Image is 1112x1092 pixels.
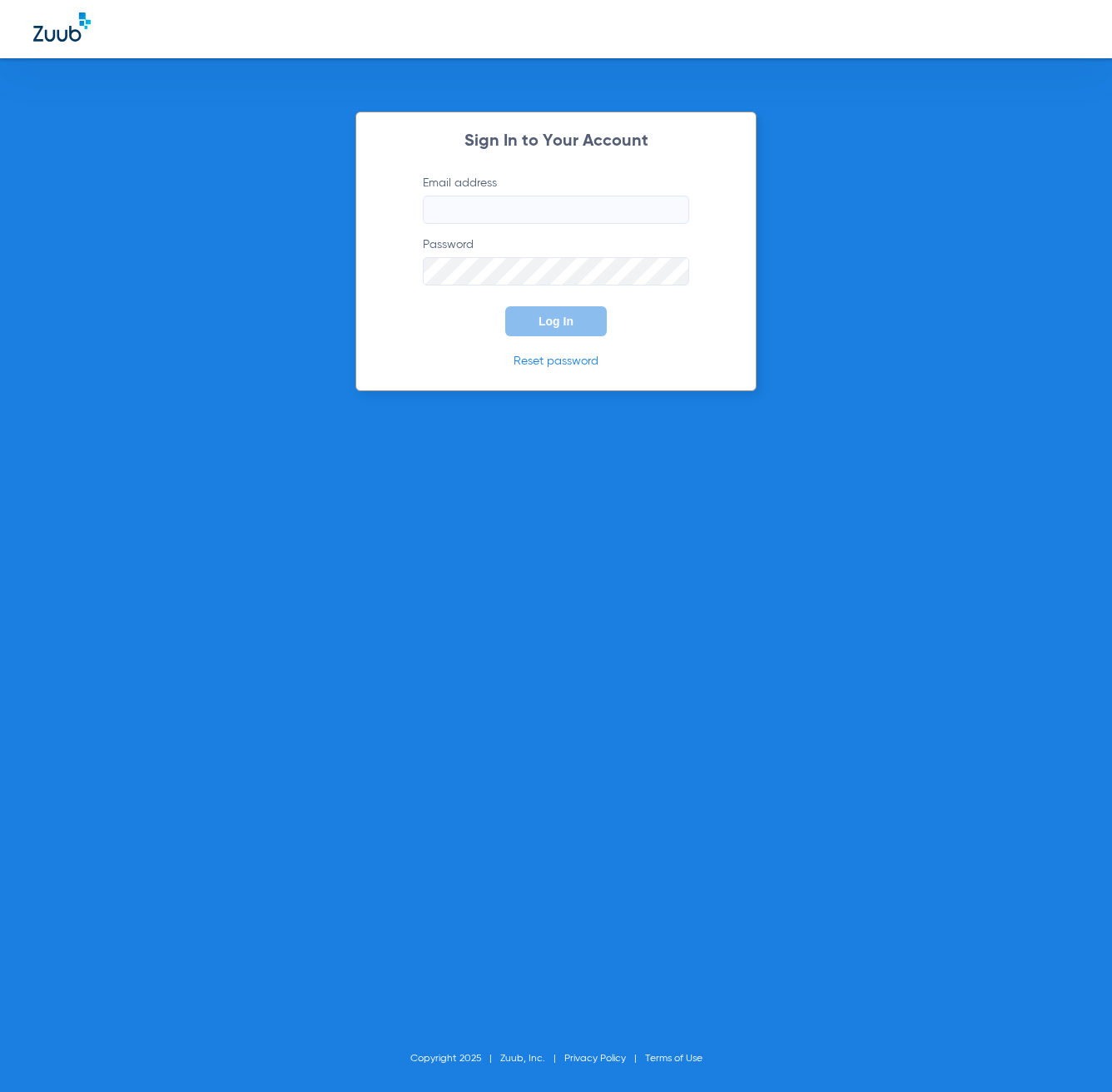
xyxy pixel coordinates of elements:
[514,355,598,367] a: Reset password
[505,306,607,336] button: Log In
[410,1050,500,1067] li: Copyright 2025
[398,133,714,150] h2: Sign In to Your Account
[423,236,689,285] label: Password
[500,1050,564,1067] li: Zuub, Inc.
[564,1054,626,1064] a: Privacy Policy
[539,315,573,328] span: Log In
[645,1054,702,1064] a: Terms of Use
[423,196,689,224] input: Email address
[423,257,689,285] input: Password
[33,12,91,42] img: Zuub Logo
[423,175,689,224] label: Email address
